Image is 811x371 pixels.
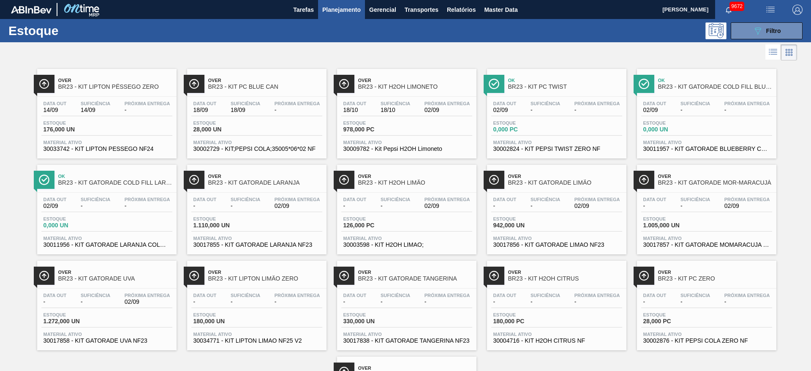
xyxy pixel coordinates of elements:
span: Suficiência [81,101,110,106]
span: Data out [44,197,67,202]
span: 02/09 [574,203,620,209]
span: 1.110,000 UN [193,222,253,229]
span: Data out [343,197,367,202]
span: - [425,299,470,305]
span: Estoque [193,120,253,125]
img: Ícone [639,175,649,185]
span: 30002824 - KIT PEPSI TWIST ZERO NF [493,146,620,152]
span: Estoque [343,120,403,125]
span: Filtro [766,27,781,34]
h1: Estoque [8,26,135,35]
span: Próxima Entrega [425,197,470,202]
span: 18/09 [193,107,217,113]
span: Data out [193,101,217,106]
span: 30003598 - KIT H2OH LIMAO; [343,242,470,248]
a: ÍconeOverBR23 - KIT PC BLUE CANData out18/09Suficiência18/09Próxima Entrega-Estoque28,000 UNMater... [181,63,331,158]
span: Ok [58,174,172,179]
span: Over [58,78,172,83]
span: BR23 - KIT GATORADE COLD FILL LARANJA [58,180,172,186]
span: 942,000 UN [493,222,552,229]
span: Material ativo [44,332,170,337]
span: Suficiência [381,197,410,202]
span: - [643,299,667,305]
span: BR23 - KIT GATORADE TANGERINA [358,276,472,282]
img: TNhmsLtSVTkK8tSr43FrP2fwEKptu5GPRR3wAAAABJRU5ErkJggg== [11,6,52,14]
span: 30004716 - KIT H2OH CITRUS NF [493,338,620,344]
span: 28,000 UN [193,126,253,133]
span: Estoque [643,312,702,317]
span: 30011956 - KIT GATORADE LARANJA COLD FILL [44,242,170,248]
span: 02/09 [724,203,770,209]
img: Ícone [489,270,499,281]
span: Tarefas [293,5,314,15]
span: 176,000 UN [44,126,103,133]
img: userActions [765,5,776,15]
span: Over [358,366,472,371]
span: Data out [643,197,667,202]
span: Suficiência [531,101,560,106]
img: Ícone [189,175,199,185]
a: ÍconeOkBR23 - KIT PC TWISTData out02/09Suficiência-Próxima Entrega-Estoque0,000 PCMaterial ativo3... [481,63,631,158]
span: 30011957 - KIT GATORADE BLUEBERRY COLD FILL [643,146,770,152]
span: Suficiência [680,197,710,202]
img: Ícone [39,79,49,89]
span: BR23 - KIT PC ZERO [658,276,772,282]
img: Ícone [639,270,649,281]
span: 330,000 UN [343,318,403,325]
span: Próxima Entrega [724,101,770,106]
span: - [643,203,667,209]
span: Material ativo [343,236,470,241]
span: - [81,299,110,305]
span: 30009782 - Kit Pepsi H2OH Limoneto [343,146,470,152]
span: 18/09 [231,107,260,113]
span: Estoque [343,216,403,221]
span: Estoque [493,120,552,125]
span: - [81,203,110,209]
span: Próxima Entrega [574,293,620,298]
span: Material ativo [44,140,170,145]
span: Planejamento [322,5,361,15]
span: - [275,299,320,305]
span: Material ativo [493,236,620,241]
span: Próxima Entrega [574,197,620,202]
a: ÍconeOverBR23 - KIT LIPTON PÊSSEGO ZEROData out14/09Suficiência14/09Próxima Entrega-Estoque176,00... [31,63,181,158]
a: ÍconeOverBR23 - KIT GATORADE TANGERINAData out-Suficiência-Próxima Entrega-Estoque330,000 UNMater... [331,254,481,350]
a: ÍconeOverBR23 - KIT GATORADE LARANJAData out-Suficiência-Próxima Entrega02/09Estoque1.110,000 UNM... [181,158,331,254]
span: Próxima Entrega [275,197,320,202]
span: - [125,203,170,209]
img: Ícone [489,175,499,185]
span: Material ativo [643,140,770,145]
span: BR23 - KIT GATORADE LARANJA [208,180,322,186]
span: Estoque [493,312,552,317]
span: Over [58,270,172,275]
span: Data out [44,101,67,106]
span: Over [358,270,472,275]
span: Over [658,270,772,275]
span: Suficiência [231,293,260,298]
span: Estoque [493,216,552,221]
span: BR23 - KIT GATORADE MOR-MARACUJÁ [658,180,772,186]
span: - [724,299,770,305]
span: 02/09 [493,107,517,113]
a: ÍconeOverBR23 - KIT PC ZEROData out-Suficiência-Próxima Entrega-Estoque28,000 PCMaterial ativo300... [631,254,781,350]
span: - [493,299,517,305]
img: Ícone [489,79,499,89]
span: Estoque [193,216,253,221]
span: - [193,203,217,209]
div: Visão em Lista [765,44,781,60]
span: BR23 - KIT LIPTON PÊSSEGO ZERO [58,84,172,90]
span: Over [508,270,622,275]
span: Próxima Entrega [125,101,170,106]
span: - [531,203,560,209]
img: Ícone [339,175,349,185]
span: Próxima Entrega [724,197,770,202]
span: Relatórios [447,5,476,15]
span: Suficiência [231,101,260,106]
span: Material ativo [343,140,470,145]
span: Data out [493,197,517,202]
span: Ok [658,78,772,83]
span: Estoque [44,216,103,221]
span: Master Data [484,5,517,15]
div: Pogramando: nenhum usuário selecionado [705,22,727,39]
span: BR23 - KIT PC BLUE CAN [208,84,322,90]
